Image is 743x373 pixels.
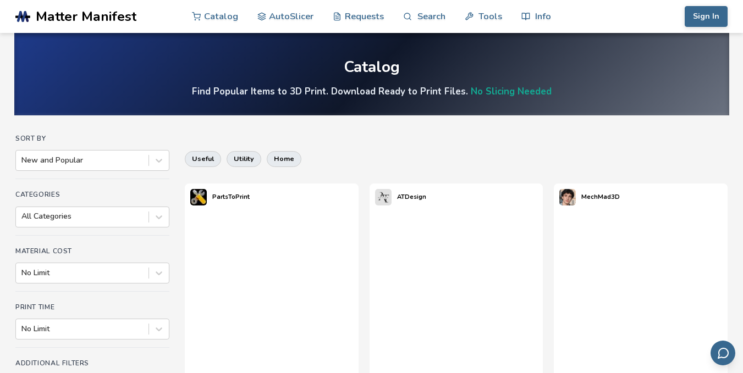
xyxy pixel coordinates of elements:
input: New and Popular [21,156,24,165]
button: Send feedback via email [711,341,735,365]
button: Sign In [685,6,728,27]
a: No Slicing Needed [471,85,552,98]
p: MechMad3D [581,191,620,203]
span: Matter Manifest [36,9,136,24]
input: No Limit [21,269,24,277]
img: PartsToPrint's profile [190,189,207,205]
input: All Categories [21,212,24,221]
img: ATDesign's profile [375,189,392,205]
button: utility [227,151,261,166]
button: home [267,151,301,166]
input: No Limit [21,325,24,333]
h4: Additional Filters [15,359,169,367]
h4: Find Popular Items to 3D Print. Download Ready to Print Files. [192,85,552,98]
a: MechMad3D's profileMechMad3D [554,183,625,211]
p: ATDesign [397,191,426,203]
a: PartsToPrint's profilePartsToPrint [185,183,255,211]
h4: Material Cost [15,247,169,255]
div: Catalog [344,59,400,76]
h4: Categories [15,191,169,198]
a: ATDesign's profileATDesign [370,183,432,211]
p: PartsToPrint [212,191,250,203]
img: MechMad3D's profile [559,189,576,205]
h4: Sort By [15,135,169,142]
button: useful [185,151,221,166]
h4: Print Time [15,303,169,311]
